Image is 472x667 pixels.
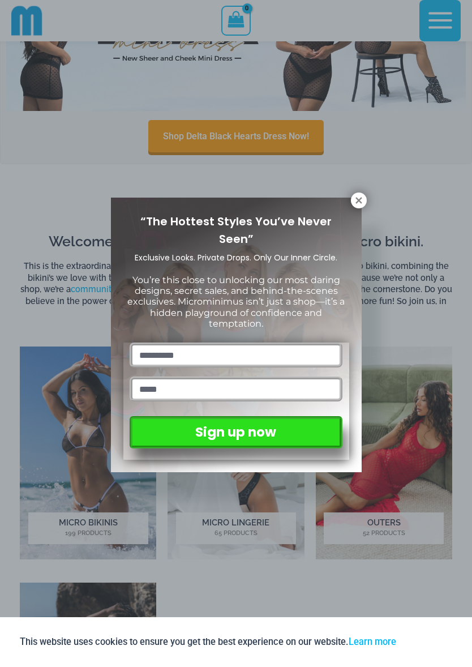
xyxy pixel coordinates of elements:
[140,213,332,247] span: “The Hottest Styles You’ve Never Seen”
[405,628,453,656] button: Accept
[349,636,396,647] a: Learn more
[127,275,345,329] span: You’re this close to unlocking our most daring designs, secret sales, and behind-the-scenes exclu...
[130,416,342,448] button: Sign up now
[351,193,367,208] button: Close
[135,252,337,263] span: Exclusive Looks. Private Drops. Only Our Inner Circle.
[20,634,396,649] p: This website uses cookies to ensure you get the best experience on our website.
